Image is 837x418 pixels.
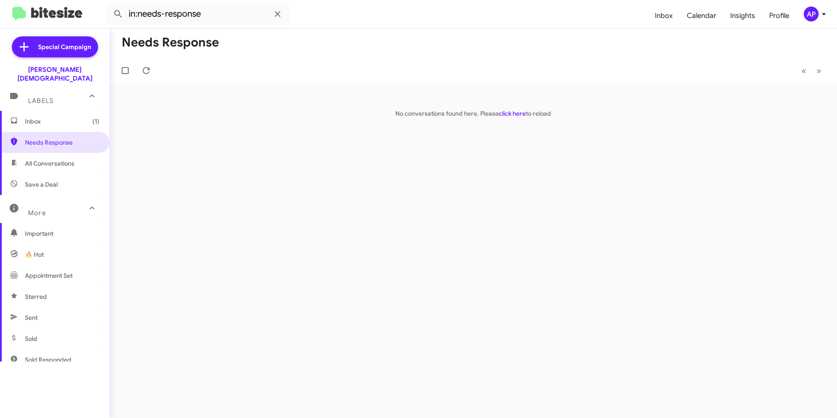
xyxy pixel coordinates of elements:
[25,117,99,126] span: Inbox
[122,35,219,50] h1: Needs Response
[723,3,762,28] a: Insights
[796,7,827,21] button: AP
[816,65,821,76] span: »
[804,7,819,21] div: AP
[106,4,290,25] input: Search
[25,180,58,189] span: Save a Deal
[38,43,91,51] span: Special Campaign
[28,97,53,105] span: Labels
[25,229,99,238] span: Important
[648,3,680,28] a: Inbox
[796,62,812,80] button: Previous
[499,110,526,117] a: click here
[25,159,74,168] span: All Conversations
[802,65,806,76] span: «
[25,313,38,322] span: Sent
[797,62,826,80] nav: Page navigation example
[25,355,71,364] span: Sold Responded
[811,62,826,80] button: Next
[25,138,99,147] span: Needs Response
[28,209,46,217] span: More
[25,334,37,343] span: Sold
[25,250,44,259] span: 🔥 Hot
[680,3,723,28] a: Calendar
[109,109,837,118] p: No conversations found here. Please to reload
[12,36,98,57] a: Special Campaign
[25,271,73,280] span: Appointment Set
[762,3,796,28] a: Profile
[25,292,47,301] span: Starred
[92,117,99,126] span: (1)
